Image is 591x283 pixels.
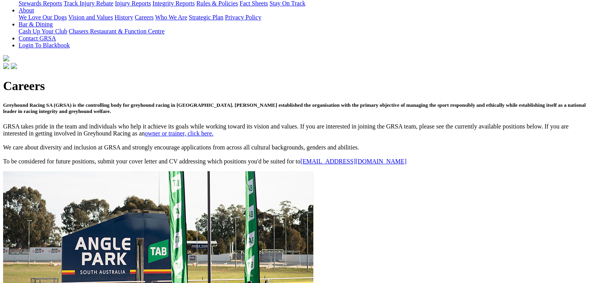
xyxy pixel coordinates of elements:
[189,14,223,21] a: Strategic Plan
[68,14,113,21] a: Vision and Values
[19,28,588,35] div: Bar & Dining
[19,7,34,14] a: About
[19,14,588,21] div: About
[145,130,213,137] a: owner or trainer, click here.
[3,102,586,114] span: Greyhound Racing SA (GRSA) is the controlling body for greyhound racing in [GEOGRAPHIC_DATA]. [PE...
[3,55,9,61] img: logo-grsa-white.png
[19,28,67,35] a: Cash Up Your Club
[19,14,67,21] a: We Love Our Dogs
[69,28,164,35] a: Chasers Restaurant & Function Centre
[3,79,588,93] h1: Careers
[19,35,56,42] a: Contact GRSA
[3,123,588,165] p: GRSA takes pride in the team and individuals who help it achieve its goals while working toward i...
[11,63,17,69] img: twitter.svg
[225,14,261,21] a: Privacy Policy
[19,42,70,49] a: Login To Blackbook
[135,14,154,21] a: Careers
[3,63,9,69] img: facebook.svg
[301,158,407,165] a: [EMAIL_ADDRESS][DOMAIN_NAME]
[114,14,133,21] a: History
[19,21,53,28] a: Bar & Dining
[155,14,187,21] a: Who We Are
